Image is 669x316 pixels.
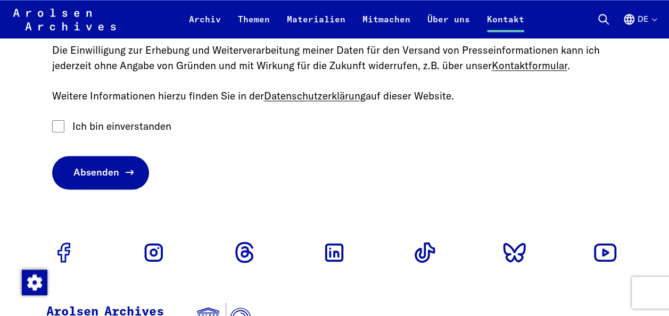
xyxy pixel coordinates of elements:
a: Kontaktformular [492,59,567,72]
a: Zum Tiktok Profil [408,236,442,269]
a: Zum Bluesky Profil [498,236,532,269]
img: Zustimmung ändern [22,270,47,295]
a: Materialien [278,13,354,38]
a: Mitmachen [354,13,419,38]
button: Deutsch, Sprachauswahl [623,13,656,38]
a: Kontakt [478,13,533,38]
nav: Primär [180,6,533,32]
a: Zum Linkedin Profil [318,236,351,269]
a: Zum Threads Profil [228,236,261,269]
a: Über uns [419,13,478,38]
a: Archiv [180,13,229,38]
a: Zum Youtube Profil [589,236,622,269]
button: Absenden [52,156,149,189]
a: Themen [229,13,278,38]
a: Zum Facebook Profil [47,236,81,269]
div: Zustimmung ändern [21,269,47,295]
a: Datenschutzerklärung [264,89,366,102]
span: Absenden [73,167,119,178]
a: Zum Instagram Profil [137,236,171,269]
label: Ich bin einverstanden [72,119,171,134]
